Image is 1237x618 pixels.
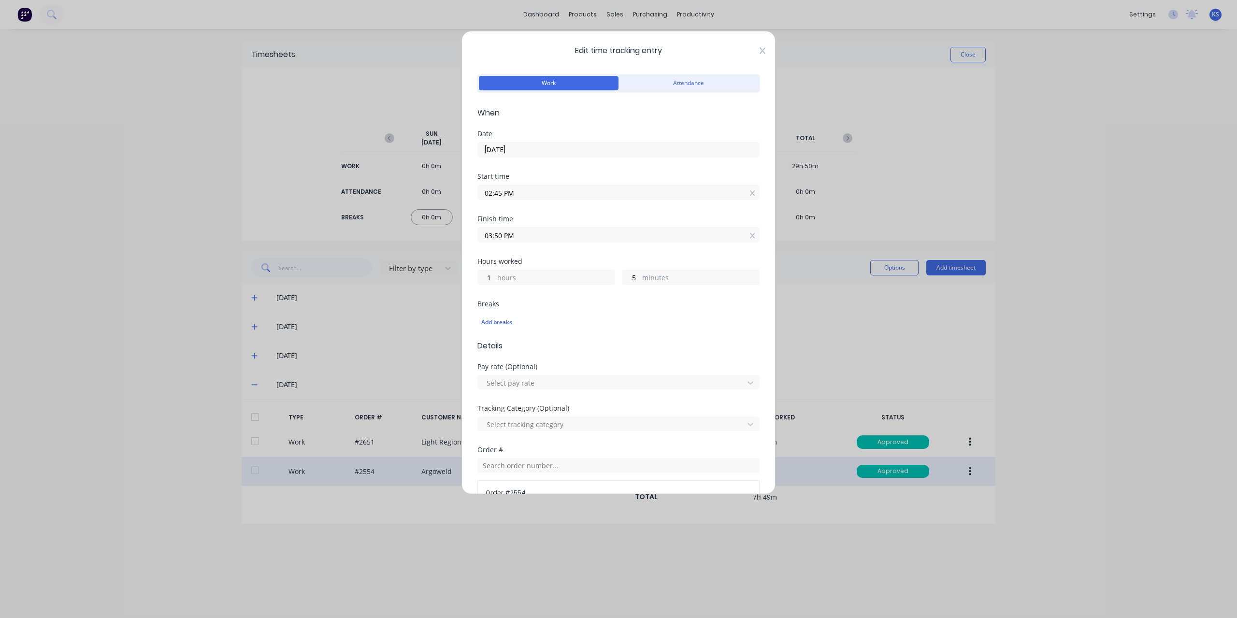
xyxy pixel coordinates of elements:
span: Order # 2554 [486,489,751,497]
div: Order # [477,446,760,453]
div: Finish time [477,216,760,222]
label: minutes [642,273,759,285]
input: Search order number... [477,458,760,473]
div: Pay rate (Optional) [477,363,760,370]
input: 0 [478,270,495,285]
span: Details [477,340,760,352]
span: Edit time tracking entry [477,45,760,57]
button: Work [479,76,618,90]
div: Add breaks [481,316,756,329]
div: Hours worked [477,258,760,265]
div: Date [477,130,760,137]
button: Attendance [618,76,758,90]
div: Start time [477,173,760,180]
div: Breaks [477,301,760,307]
div: Tracking Category (Optional) [477,405,760,412]
span: When [477,107,760,119]
label: hours [497,273,614,285]
input: 0 [623,270,640,285]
